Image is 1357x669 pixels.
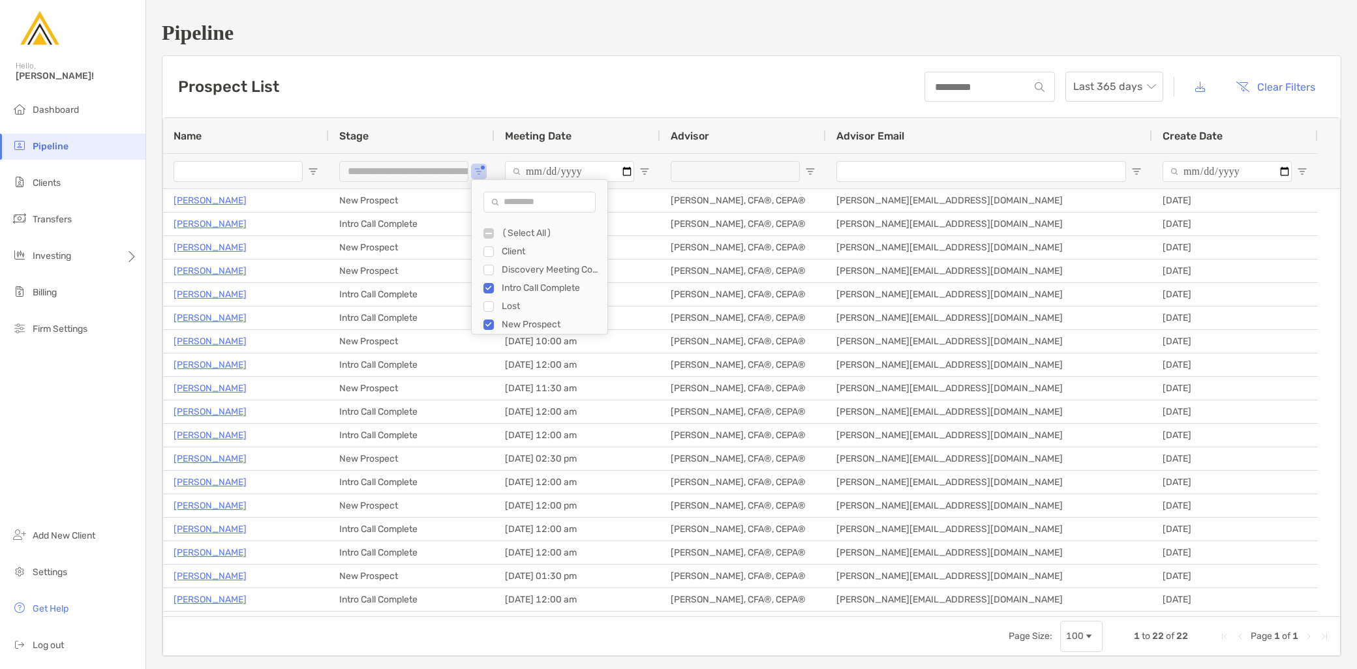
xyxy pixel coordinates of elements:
[1152,447,1318,470] div: [DATE]
[329,353,495,376] div: Intro Call Complete
[495,447,660,470] div: [DATE] 02:30 pm
[174,451,247,467] a: [PERSON_NAME]
[495,424,660,447] div: [DATE] 12:00 am
[12,636,27,652] img: logout icon
[329,494,495,517] div: New Prospect
[1152,424,1318,447] div: [DATE]
[174,286,247,303] p: [PERSON_NAME]
[1163,161,1292,182] input: Create Date Filter Input
[12,138,27,153] img: pipeline icon
[329,612,495,634] div: Intro Call Complete
[660,494,826,517] div: [PERSON_NAME], CFA®, CEPA®
[12,211,27,226] img: transfers icon
[660,189,826,212] div: [PERSON_NAME], CFA®, CEPA®
[33,214,72,225] span: Transfers
[329,283,495,306] div: Intro Call Complete
[1152,213,1318,235] div: [DATE]
[1152,494,1318,517] div: [DATE]
[174,130,202,142] span: Name
[308,166,318,177] button: Open Filter Menu
[1152,330,1318,353] div: [DATE]
[174,310,247,326] p: [PERSON_NAME]
[33,323,87,334] span: Firm Settings
[660,283,826,306] div: [PERSON_NAME], CFA®, CEPA®
[329,424,495,447] div: Intro Call Complete
[495,588,660,611] div: [DATE] 12:00 am
[660,353,826,376] div: [PERSON_NAME], CFA®, CEPA®
[174,521,247,537] p: [PERSON_NAME]
[33,530,95,541] span: Add New Client
[1152,541,1318,564] div: [DATE]
[174,357,247,373] p: [PERSON_NAME]
[1152,588,1318,611] div: [DATE]
[1274,631,1280,642] span: 1
[174,333,247,349] p: [PERSON_NAME]
[12,247,27,263] img: investing icon
[826,236,1152,259] div: [PERSON_NAME][EMAIL_ADDRESS][DOMAIN_NAME]
[1009,631,1052,642] div: Page Size:
[1152,236,1318,259] div: [DATE]
[329,189,495,212] div: New Prospect
[1152,471,1318,494] div: [DATE]
[339,130,369,142] span: Stage
[826,494,1152,517] div: [PERSON_NAME][EMAIL_ADDRESS][DOMAIN_NAME]
[660,236,826,259] div: [PERSON_NAME], CFA®, CEPA®
[174,615,247,631] p: [PERSON_NAME]
[1282,631,1290,642] span: of
[502,301,600,312] div: Lost
[1035,82,1044,92] img: input icon
[174,544,247,561] a: [PERSON_NAME]
[174,161,303,182] input: Name Filter Input
[174,192,247,209] a: [PERSON_NAME]
[1066,631,1084,642] div: 100
[174,591,247,608] a: [PERSON_NAME]
[826,588,1152,611] div: [PERSON_NAME][EMAIL_ADDRESS][DOMAIN_NAME]
[12,174,27,190] img: clients icon
[660,471,826,494] div: [PERSON_NAME], CFA®, CEPA®
[174,427,247,443] a: [PERSON_NAME]
[329,306,495,329] div: Intro Call Complete
[1152,400,1318,423] div: [DATE]
[1304,631,1314,642] div: Next Page
[483,192,596,213] input: Search filter values
[826,518,1152,541] div: [PERSON_NAME][EMAIL_ADDRESS][DOMAIN_NAME]
[660,213,826,235] div: [PERSON_NAME], CFA®, CEPA®
[1142,631,1150,642] span: to
[472,224,607,352] div: Filter List
[174,498,247,514] a: [PERSON_NAME]
[495,565,660,587] div: [DATE] 01:30 pm
[826,189,1152,212] div: [PERSON_NAME][EMAIL_ADDRESS][DOMAIN_NAME]
[660,541,826,564] div: [PERSON_NAME], CFA®, CEPA®
[12,101,27,117] img: dashboard icon
[174,216,247,232] a: [PERSON_NAME]
[660,424,826,447] div: [PERSON_NAME], CFA®, CEPA®
[826,424,1152,447] div: [PERSON_NAME][EMAIL_ADDRESS][DOMAIN_NAME]
[162,21,1341,45] h1: Pipeline
[502,228,600,239] div: (Select All)
[1219,631,1230,642] div: First Page
[1131,166,1142,177] button: Open Filter Menu
[329,518,495,541] div: Intro Call Complete
[826,306,1152,329] div: [PERSON_NAME][EMAIL_ADDRESS][DOMAIN_NAME]
[660,377,826,400] div: [PERSON_NAME], CFA®, CEPA®
[826,377,1152,400] div: [PERSON_NAME][EMAIL_ADDRESS][DOMAIN_NAME]
[836,161,1126,182] input: Advisor Email Filter Input
[178,78,279,96] h3: Prospect List
[329,260,495,282] div: New Prospect
[505,130,572,142] span: Meeting Date
[1152,518,1318,541] div: [DATE]
[826,260,1152,282] div: [PERSON_NAME][EMAIL_ADDRESS][DOMAIN_NAME]
[826,400,1152,423] div: [PERSON_NAME][EMAIL_ADDRESS][DOMAIN_NAME]
[16,70,138,82] span: [PERSON_NAME]!
[495,471,660,494] div: [DATE] 12:00 am
[12,284,27,299] img: billing icon
[174,263,247,279] p: [PERSON_NAME]
[174,239,247,256] a: [PERSON_NAME]
[495,353,660,376] div: [DATE] 12:00 am
[329,588,495,611] div: Intro Call Complete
